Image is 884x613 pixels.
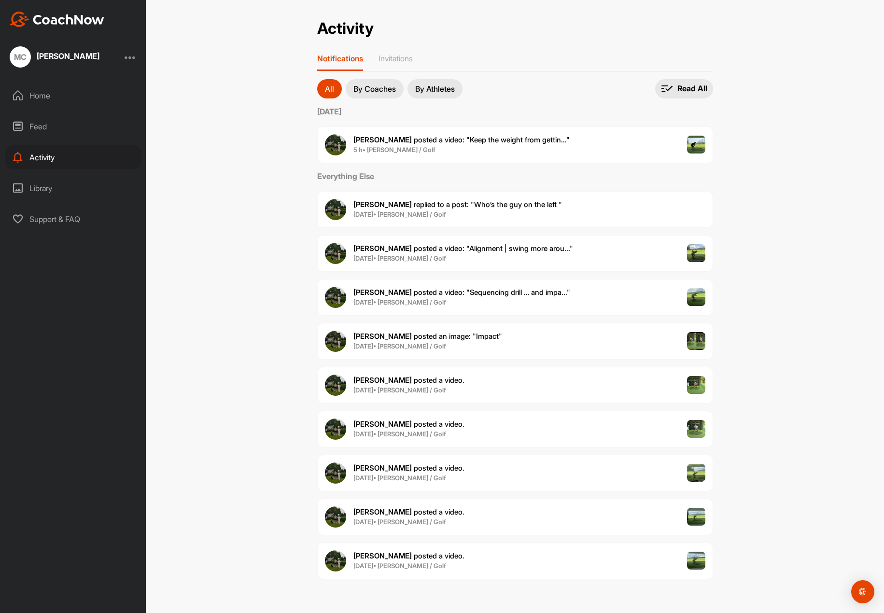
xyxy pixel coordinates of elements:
img: post image [687,136,705,154]
b: [DATE] • [PERSON_NAME] / Golf [353,386,446,394]
b: [PERSON_NAME] [353,551,412,560]
b: [DATE] • [PERSON_NAME] / Golf [353,430,446,438]
b: [PERSON_NAME] [353,244,412,253]
b: [PERSON_NAME] [353,288,412,297]
div: Library [5,176,141,200]
span: posted a video : " Alignment | swing more arou... " [353,244,573,253]
b: [PERSON_NAME] [353,419,412,429]
span: replied to a post : "Who’s the guy on the left " [353,200,562,209]
b: [DATE] • [PERSON_NAME] / Golf [353,254,446,262]
span: posted a video . [353,507,464,516]
b: [PERSON_NAME] [353,463,412,473]
img: user avatar [325,199,346,220]
div: MC [10,46,31,68]
p: By Athletes [415,85,455,93]
img: post image [687,508,705,526]
span: posted a video : " Sequencing drill … and impa... " [353,288,570,297]
div: Activity [5,145,141,169]
div: Open Intercom Messenger [851,580,874,603]
img: user avatar [325,331,346,352]
b: [DATE] • [PERSON_NAME] / Golf [353,518,446,526]
b: [PERSON_NAME] [353,376,412,385]
img: user avatar [325,134,346,155]
span: posted an image : " Impact " [353,332,502,341]
b: [DATE] • [PERSON_NAME] / Golf [353,562,446,570]
b: 5 h • [PERSON_NAME] / Golf [353,146,435,153]
b: [DATE] • [PERSON_NAME] / Golf [353,210,446,218]
img: post image [687,244,705,263]
img: post image [687,376,705,394]
img: user avatar [325,550,346,571]
b: [PERSON_NAME] [353,200,412,209]
img: user avatar [325,287,346,308]
b: [DATE] • [PERSON_NAME] / Golf [353,474,446,482]
img: user avatar [325,506,346,528]
div: Support & FAQ [5,207,141,231]
label: [DATE] [317,106,713,117]
span: posted a video . [353,551,464,560]
p: By Coaches [353,85,396,93]
img: user avatar [325,462,346,484]
b: [DATE] • [PERSON_NAME] / Golf [353,298,446,306]
img: CoachNow [10,12,104,27]
img: user avatar [325,375,346,396]
h2: Activity [317,19,374,38]
b: [PERSON_NAME] [353,135,412,144]
button: All [317,79,342,98]
img: user avatar [325,418,346,440]
img: post image [687,332,705,350]
b: [DATE] • [PERSON_NAME] / Golf [353,342,446,350]
p: Read All [677,84,707,94]
button: By Athletes [407,79,463,98]
img: post image [687,420,705,438]
b: [PERSON_NAME] [353,332,412,341]
label: Everything Else [317,170,713,182]
span: posted a video . [353,463,464,473]
img: post image [687,288,705,306]
img: post image [687,464,705,482]
img: user avatar [325,243,346,264]
span: posted a video . [353,376,464,385]
p: All [325,85,334,93]
div: [PERSON_NAME] [37,52,99,60]
div: Feed [5,114,141,139]
span: posted a video : " Keep the weight from gettin... " [353,135,570,144]
button: By Coaches [346,79,404,98]
span: posted a video . [353,419,464,429]
img: post image [687,552,705,570]
b: [PERSON_NAME] [353,507,412,516]
div: Home [5,84,141,108]
p: Invitations [379,54,413,63]
p: Notifications [317,54,363,63]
